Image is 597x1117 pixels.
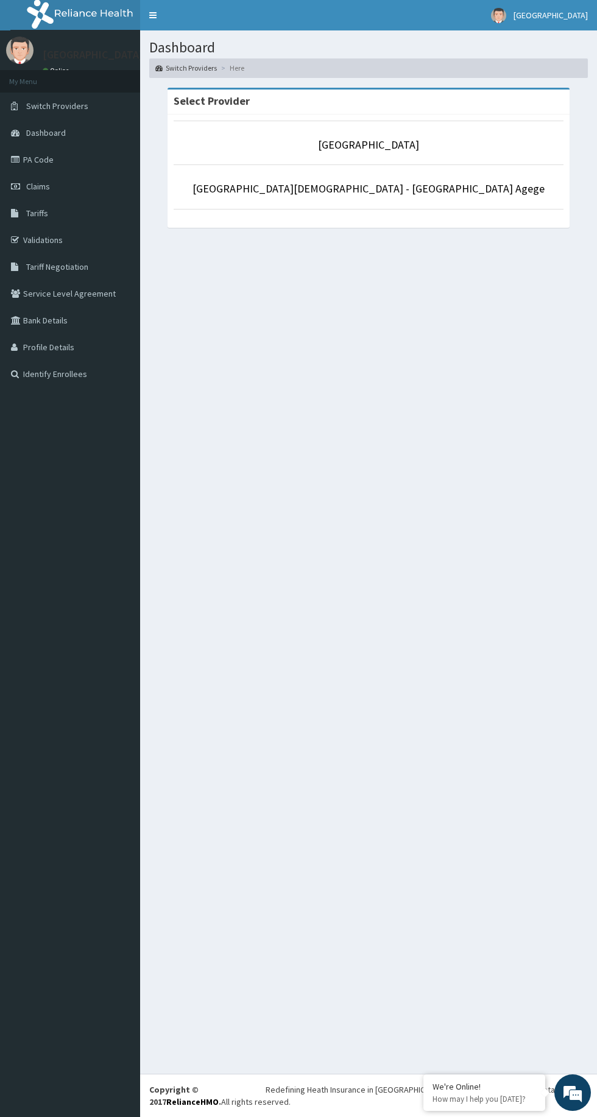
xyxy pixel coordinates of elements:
[26,127,66,138] span: Dashboard
[514,10,588,21] span: [GEOGRAPHIC_DATA]
[149,1084,221,1107] strong: Copyright © 2017 .
[26,181,50,192] span: Claims
[26,208,48,219] span: Tariffs
[193,181,545,196] a: [GEOGRAPHIC_DATA][DEMOGRAPHIC_DATA] - [GEOGRAPHIC_DATA] Agege
[6,37,34,64] img: User Image
[491,8,506,23] img: User Image
[155,63,217,73] a: Switch Providers
[6,333,232,375] textarea: Type your message and hit 'Enter'
[71,153,168,277] span: We're online!
[318,138,419,152] a: [GEOGRAPHIC_DATA]
[140,1074,597,1117] footer: All rights reserved.
[166,1096,219,1107] a: RelianceHMO
[174,94,250,108] strong: Select Provider
[26,261,88,272] span: Tariff Negotiation
[43,66,72,75] a: Online
[26,100,88,111] span: Switch Providers
[43,49,143,60] p: [GEOGRAPHIC_DATA]
[433,1094,536,1104] p: How may I help you today?
[23,61,49,91] img: d_794563401_company_1708531726252_794563401
[218,63,244,73] li: Here
[200,6,229,35] div: Minimize live chat window
[149,40,588,55] h1: Dashboard
[63,68,205,84] div: Chat with us now
[266,1084,588,1096] div: Redefining Heath Insurance in [GEOGRAPHIC_DATA] using Telemedicine and Data Science!
[433,1081,536,1092] div: We're Online!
